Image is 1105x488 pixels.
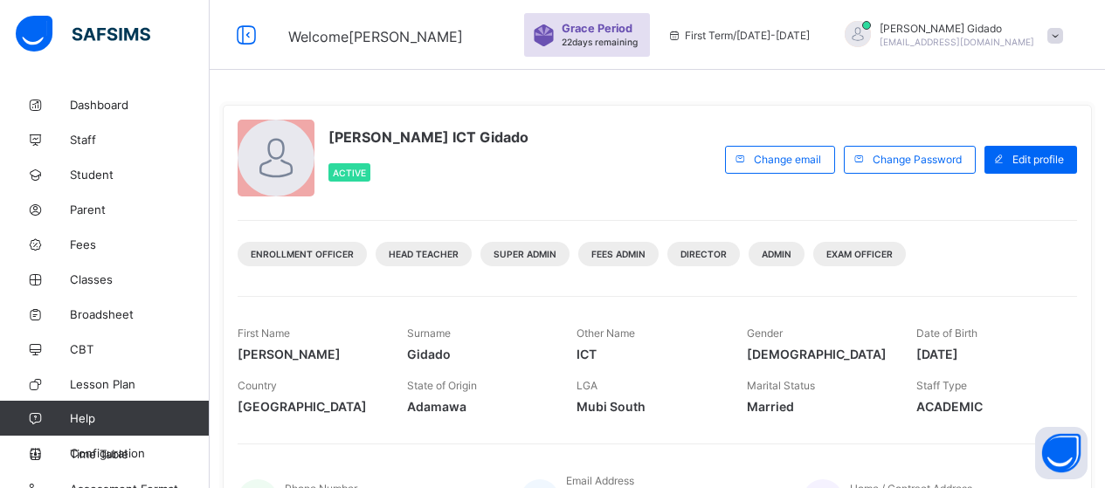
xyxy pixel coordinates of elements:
span: Enrollment Officer [251,249,354,259]
span: Date of Birth [916,326,977,340]
span: Other Name [577,326,635,340]
span: Gidado [407,347,550,361]
span: [PERSON_NAME] ICT Gidado [328,128,528,146]
span: Marital Status [747,379,815,392]
span: Staff Type [916,379,967,392]
span: Help [70,411,209,425]
span: [GEOGRAPHIC_DATA] [238,399,381,414]
span: Dashboard [70,98,210,112]
span: Married [747,399,890,414]
button: Open asap [1035,427,1088,479]
span: 22 days remaining [562,37,638,47]
span: Edit profile [1012,153,1064,166]
span: Lesson Plan [70,377,210,391]
span: Staff [70,133,210,147]
span: Broadsheet [70,307,210,321]
span: Grace Period [562,22,632,35]
span: State of Origin [407,379,477,392]
span: Configuration [70,446,209,460]
span: CBT [70,342,210,356]
span: Country [238,379,277,392]
span: Parent [70,203,210,217]
img: sticker-purple.71386a28dfed39d6af7621340158ba97.svg [533,24,555,46]
div: MohammedGidado [827,21,1072,50]
span: Email Address [566,474,634,487]
span: ICT [577,347,720,361]
span: [DEMOGRAPHIC_DATA] [747,347,890,361]
span: Gender [747,326,783,340]
span: Welcome [PERSON_NAME] [288,28,463,45]
span: session/term information [667,29,810,42]
span: Super Admin [494,249,556,259]
span: Fees Admin [591,249,646,259]
span: Classes [70,272,210,286]
span: Change email [754,153,821,166]
span: Exam Officer [826,249,893,259]
span: [PERSON_NAME] [238,347,381,361]
span: ACADEMIC [916,399,1060,414]
span: Adamawa [407,399,550,414]
span: Mubi South [577,399,720,414]
span: [EMAIL_ADDRESS][DOMAIN_NAME] [880,37,1034,47]
span: Change Password [873,153,962,166]
span: Head Teacher [389,249,459,259]
span: LGA [577,379,597,392]
span: Fees [70,237,210,251]
span: [PERSON_NAME] Gidado [880,22,1034,35]
img: safsims [16,16,150,52]
span: Surname [407,326,451,340]
span: Student [70,168,210,182]
span: DIRECTOR [680,249,727,259]
span: Admin [762,249,791,259]
span: First Name [238,326,290,340]
span: [DATE] [916,347,1060,361]
span: Active [333,168,366,178]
